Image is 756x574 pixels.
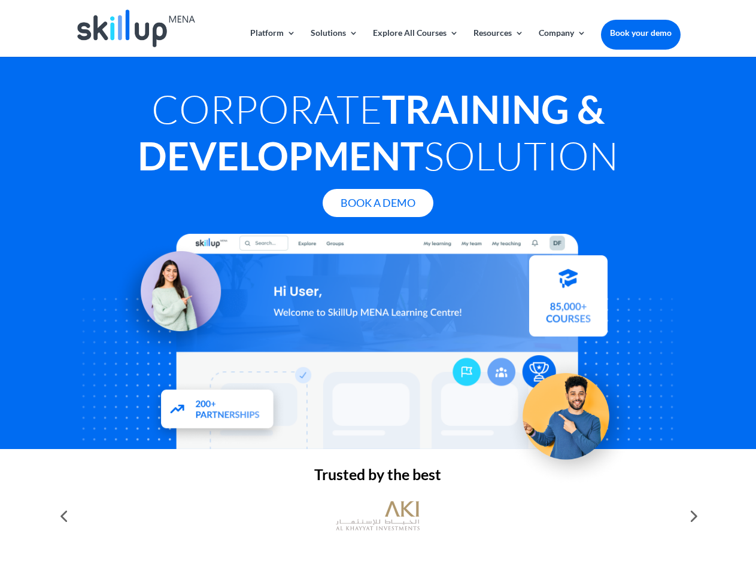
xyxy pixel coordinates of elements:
[75,86,680,185] h1: Corporate Solution
[473,29,524,57] a: Resources
[529,260,608,341] img: Courses library - SkillUp MENA
[112,238,233,359] img: Learning Management Solution - SkillUp
[77,10,195,47] img: Skillup Mena
[373,29,459,57] a: Explore All Courses
[75,467,680,488] h2: Trusted by the best
[505,348,638,481] img: Upskill your workforce - SkillUp
[323,189,433,217] a: Book A Demo
[311,29,358,57] a: Solutions
[250,29,296,57] a: Platform
[336,495,420,537] img: al khayyat investments logo
[601,20,681,46] a: Book your demo
[138,86,605,179] strong: Training & Development
[148,378,287,443] img: Partners - SkillUp Mena
[557,445,756,574] iframe: Chat Widget
[539,29,586,57] a: Company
